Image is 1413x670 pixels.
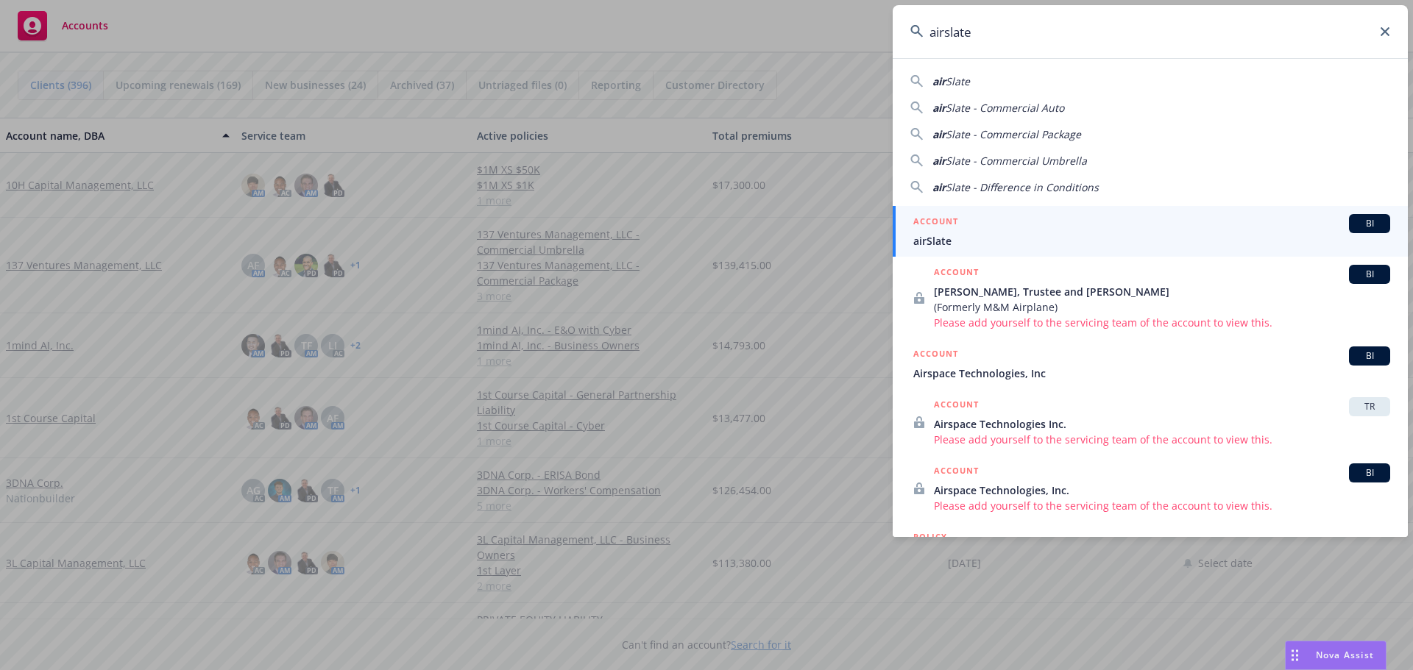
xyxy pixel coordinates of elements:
h5: ACCOUNT [934,397,979,415]
span: (Formerly M&M Airplane) [934,299,1390,315]
span: air [932,154,946,168]
a: ACCOUNTBIAirspace Technologies, Inc.Please add yourself to the servicing team of the account to v... [893,455,1408,521]
span: Nova Assist [1316,649,1374,661]
span: TR [1355,400,1384,413]
div: Drag to move [1286,641,1304,669]
span: air [932,180,946,194]
a: ACCOUNTBIairSlate [893,206,1408,257]
a: ACCOUNTBIAirspace Technologies, Inc [893,338,1408,389]
span: BI [1355,466,1384,480]
span: Slate - Commercial Umbrella [946,154,1087,168]
span: Slate - Difference in Conditions [946,180,1099,194]
h5: POLICY [913,530,947,544]
span: Slate - Commercial Auto [946,101,1064,115]
h5: ACCOUNT [934,463,979,481]
h5: ACCOUNT [913,346,958,364]
a: ACCOUNTBI[PERSON_NAME], Trustee and [PERSON_NAME](Formerly M&M Airplane)Please add yourself to th... [893,257,1408,338]
span: airSlate [913,233,1390,249]
input: Search... [893,5,1408,58]
span: Please add yourself to the servicing team of the account to view this. [934,315,1390,330]
span: [PERSON_NAME], Trustee and [PERSON_NAME] [934,284,1390,299]
span: Please add yourself to the servicing team of the account to view this. [934,498,1390,513]
span: Airspace Technologies, Inc [913,366,1390,381]
span: Airspace Technologies Inc. [934,416,1390,432]
a: ACCOUNTTRAirspace Technologies Inc.Please add yourself to the servicing team of the account to vi... [893,389,1408,455]
span: air [932,74,946,88]
span: BI [1355,268,1384,281]
span: Slate [946,74,970,88]
h5: ACCOUNT [934,265,979,282]
a: POLICY [893,521,1408,585]
span: BI [1355,349,1384,363]
button: Nova Assist [1285,641,1387,670]
span: air [932,101,946,115]
span: air [932,127,946,141]
span: Airspace Technologies, Inc. [934,482,1390,498]
span: BI [1355,217,1384,230]
span: Please add yourself to the servicing team of the account to view this. [934,432,1390,447]
span: Slate - Commercial Package [946,127,1081,141]
h5: ACCOUNT [913,214,958,232]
